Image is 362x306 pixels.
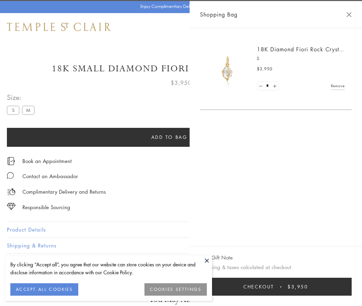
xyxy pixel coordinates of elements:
[257,82,264,90] a: Set quantity to 0
[207,48,248,90] img: P51889-E11FIORI
[7,203,16,210] img: icon_sourcing.svg
[22,172,78,181] div: Contact an Ambassador
[7,63,355,75] h1: 18K Small Diamond Fiori Rock Crystal Amulet
[10,261,207,276] div: By clicking “Accept all”, you agree that our website can store cookies on your device and disclos...
[7,172,14,179] img: MessageIcon-01_2.svg
[22,106,34,114] label: M
[7,254,355,269] button: Gifting
[7,222,355,237] button: Product Details
[7,106,19,114] label: S
[7,92,37,103] span: Size:
[7,187,16,196] img: icon_delivery.svg
[7,128,332,147] button: Add to bag
[243,283,274,290] span: Checkout
[271,82,278,90] a: Set quantity to 2
[200,263,352,272] p: Shipping & taxes calculated at checkout
[288,283,308,290] span: $3,950
[22,157,72,165] a: Book an Appointment
[200,278,352,296] button: Checkout $3,950
[22,203,70,212] div: Responsible Sourcing
[10,283,78,296] button: ACCEPT ALL COOKIES
[144,283,207,296] button: COOKIES SETTINGS
[140,3,219,10] p: Enjoy Complimentary Delivery & Returns
[257,55,345,62] p: S
[346,12,352,17] button: Close Shopping Bag
[171,78,192,87] span: $3,950
[151,133,188,141] span: Add to bag
[331,82,345,90] a: Remove
[22,187,106,196] p: Complimentary Delivery and Returns
[200,10,238,19] span: Shopping Bag
[7,23,111,31] img: Temple St. Clair
[257,65,272,72] span: $3,950
[200,253,233,262] button: Add Gift Note
[7,238,355,253] button: Shipping & Returns
[7,157,15,165] img: icon_appointment.svg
